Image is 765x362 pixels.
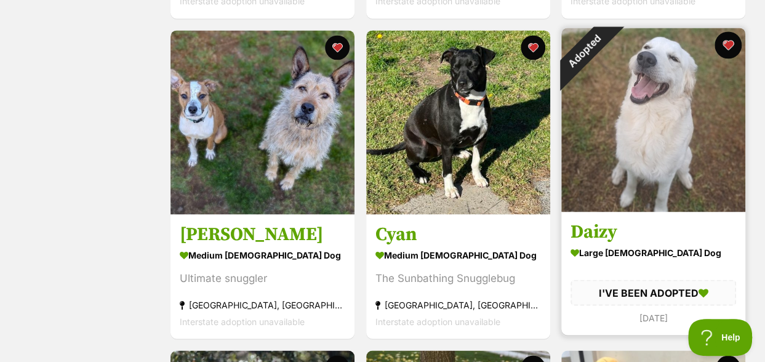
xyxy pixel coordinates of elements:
h3: Daizy [571,220,736,244]
h3: Cyan [375,223,541,246]
span: Interstate adoption unavailable [375,316,500,326]
button: favourite [520,35,545,60]
div: [GEOGRAPHIC_DATA], [GEOGRAPHIC_DATA] [375,296,541,313]
div: large [DEMOGRAPHIC_DATA] Dog [571,244,736,262]
div: [DATE] [571,310,736,326]
iframe: Help Scout Beacon - Open [688,319,753,356]
div: medium [DEMOGRAPHIC_DATA] Dog [375,246,541,264]
button: favourite [715,31,742,58]
div: Ultimate snuggler [180,270,345,287]
div: [GEOGRAPHIC_DATA], [GEOGRAPHIC_DATA] [180,296,345,313]
div: Adopted [545,11,625,91]
a: Daizy large [DEMOGRAPHIC_DATA] Dog I'VE BEEN ADOPTED [DATE] favourite [561,211,745,335]
img: Cyan [366,30,550,214]
a: [PERSON_NAME] medium [DEMOGRAPHIC_DATA] Dog Ultimate snuggler [GEOGRAPHIC_DATA], [GEOGRAPHIC_DATA... [170,214,354,339]
h3: [PERSON_NAME] [180,223,345,246]
a: Cyan medium [DEMOGRAPHIC_DATA] Dog The Sunbathing Snugglebug [GEOGRAPHIC_DATA], [GEOGRAPHIC_DATA]... [366,214,550,339]
img: Norman Nerf [170,30,354,214]
a: Adopted [561,202,745,214]
div: I'VE BEEN ADOPTED [571,280,736,305]
div: medium [DEMOGRAPHIC_DATA] Dog [180,246,345,264]
div: The Sunbathing Snugglebug [375,270,541,287]
button: favourite [325,35,350,60]
span: Interstate adoption unavailable [180,316,305,326]
img: Daizy [561,28,745,212]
